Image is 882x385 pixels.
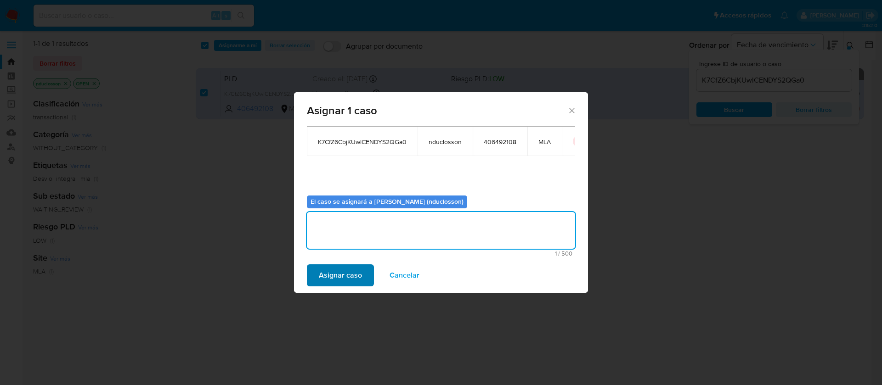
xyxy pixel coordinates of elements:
span: K7CfZ6CbjKUwlCENDYS2QGa0 [318,138,407,146]
span: Máximo 500 caracteres [310,251,572,257]
button: Cerrar ventana [567,106,576,114]
span: 406492108 [484,138,516,146]
button: Cancelar [378,264,431,286]
button: Asignar caso [307,264,374,286]
div: assign-modal [294,92,588,293]
span: Asignar 1 caso [307,105,567,116]
span: Asignar caso [319,265,362,285]
span: MLA [538,138,551,146]
b: El caso se asignará a [PERSON_NAME] (nduclosson) [311,197,464,206]
button: icon-button [573,136,584,147]
span: Cancelar [390,265,419,285]
span: nduclosson [429,138,462,146]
